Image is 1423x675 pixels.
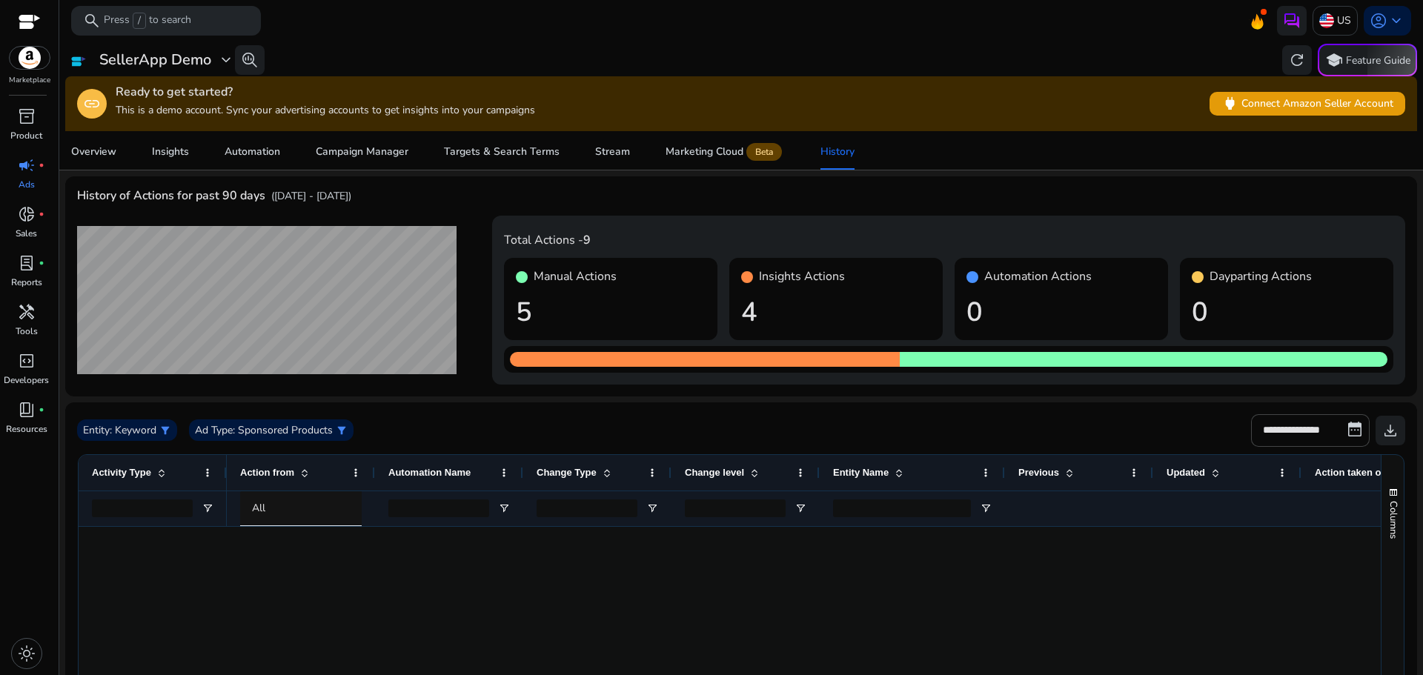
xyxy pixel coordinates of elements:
h1: 4 [741,296,931,328]
span: donut_small [18,205,36,223]
span: search_insights [241,51,259,69]
b: 9 [583,232,591,248]
p: Product [10,129,42,142]
span: Previous [1018,467,1059,478]
p: Press to search [104,13,191,29]
p: US [1337,7,1351,33]
span: light_mode [18,645,36,662]
span: campaign [18,156,36,174]
span: account_circle [1370,12,1387,30]
div: Automation [225,147,280,157]
span: Beta [746,143,782,161]
h4: Total Actions - [504,233,1393,247]
h4: Manual Actions [534,270,617,284]
p: : Keyword [110,422,156,438]
button: Open Filter Menu [646,502,658,514]
span: power [1221,95,1238,112]
span: filter_alt [336,425,348,436]
span: search [83,12,101,30]
span: school [1325,51,1343,69]
span: inventory_2 [18,107,36,125]
input: Entity Name Filter Input [833,499,971,517]
button: search_insights [235,45,265,75]
p: Reports [11,276,42,289]
div: Overview [71,147,116,157]
input: Automation Name Filter Input [388,499,489,517]
span: Entity Name [833,467,889,478]
input: Change level Filter Input [685,499,786,517]
button: Open Filter Menu [795,502,806,514]
span: fiber_manual_record [39,407,44,413]
button: Open Filter Menu [980,502,992,514]
span: fiber_manual_record [39,211,44,217]
h4: Insights Actions [759,270,845,284]
h4: Dayparting Actions [1210,270,1312,284]
span: keyboard_arrow_down [1387,12,1405,30]
span: / [133,13,146,29]
div: Stream [595,147,630,157]
h4: Automation Actions [984,270,1092,284]
div: Targets & Search Terms [444,147,560,157]
span: Updated [1167,467,1205,478]
p: Marketplace [9,75,50,86]
h1: 0 [966,296,1156,328]
div: Marketing Cloud [666,146,785,158]
span: download [1381,422,1399,439]
span: Action from [240,467,294,478]
p: Tools [16,325,38,338]
span: All [252,501,265,515]
p: ([DATE] - [DATE]) [271,188,351,204]
span: fiber_manual_record [39,162,44,168]
span: handyman [18,303,36,321]
span: refresh [1288,51,1306,69]
input: Change Type Filter Input [537,499,637,517]
button: powerConnect Amazon Seller Account [1210,92,1405,116]
span: fiber_manual_record [39,260,44,266]
p: : Sponsored Products [233,422,333,438]
h1: 5 [516,296,706,328]
p: Sales [16,227,37,240]
span: expand_more [217,51,235,69]
span: Change Type [537,467,597,478]
p: Resources [6,422,47,436]
span: Columns [1387,501,1400,539]
span: Activity Type [92,467,151,478]
p: Feature Guide [1346,53,1410,68]
p: Ads [19,178,35,191]
span: code_blocks [18,352,36,370]
span: Automation Name [388,467,471,478]
span: Change level [685,467,744,478]
span: filter_alt [159,425,171,436]
button: Open Filter Menu [498,502,510,514]
button: schoolFeature Guide [1318,44,1417,76]
h1: 0 [1192,296,1381,328]
button: download [1376,416,1405,445]
div: Insights [152,147,189,157]
h3: SellerApp Demo [99,51,211,69]
span: Connect Amazon Seller Account [1221,95,1393,112]
p: Entity [83,422,110,438]
span: book_4 [18,401,36,419]
img: amazon.svg [10,47,50,69]
span: link [83,95,101,113]
div: Campaign Manager [316,147,408,157]
p: Ad Type [195,422,233,438]
input: Activity Type Filter Input [92,499,193,517]
h4: Ready to get started? [116,85,535,99]
p: This is a demo account. Sync your advertising accounts to get insights into your campaigns [116,102,535,118]
span: Action taken on [1315,467,1387,478]
p: Developers [4,373,49,387]
button: refresh [1282,45,1312,75]
span: lab_profile [18,254,36,272]
img: us.svg [1319,13,1334,28]
div: History [820,147,855,157]
button: Open Filter Menu [202,502,213,514]
h4: History of Actions for past 90 days [77,189,265,203]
